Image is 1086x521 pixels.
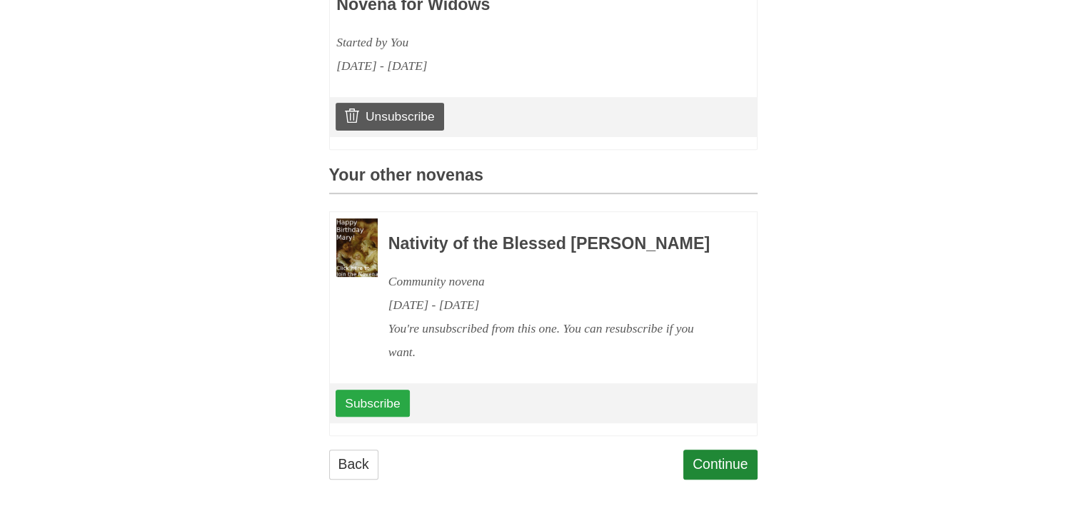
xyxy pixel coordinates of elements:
div: [DATE] - [DATE] [388,293,718,317]
div: Community novena [388,270,718,293]
a: Subscribe [336,390,409,417]
h3: Nativity of the Blessed [PERSON_NAME] [388,235,718,253]
a: Continue [683,450,758,479]
h3: Your other novenas [329,166,758,194]
div: [DATE] - [DATE] [336,54,666,78]
div: You're unsubscribed from this one. You can resubscribe if you want. [388,317,718,364]
a: Back [329,450,378,479]
img: Novena image [336,218,378,277]
a: Unsubscribe [336,103,443,130]
div: Started by You [336,31,666,54]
